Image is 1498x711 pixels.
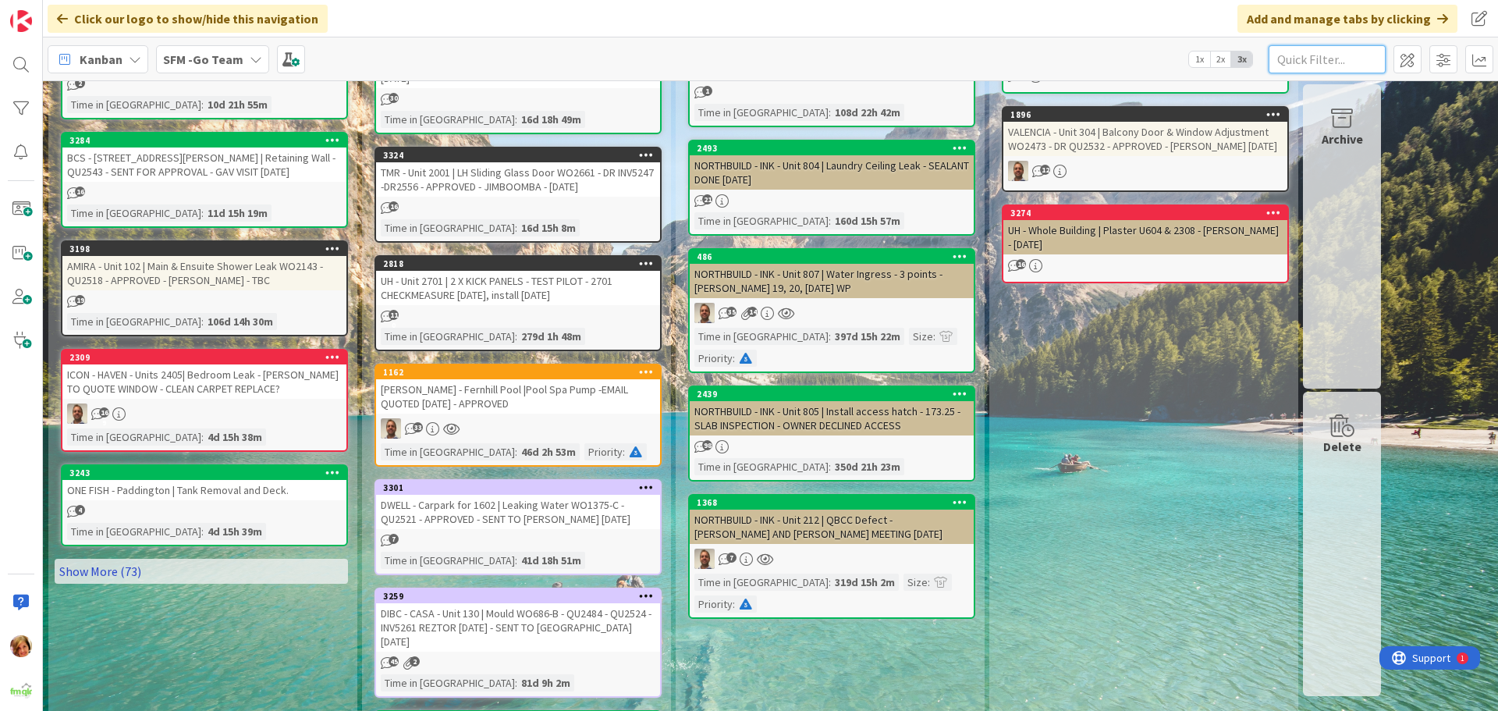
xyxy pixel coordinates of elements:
a: 3259DIBC - CASA - Unit 130 | Mould WO686-B - QU2484 - QU2524 - INV5261 REZTOR [DATE] - SENT TO [G... [374,588,662,698]
div: ICON - HAVEN - Units 2405| Bedroom Leak - [PERSON_NAME] TO QUOTE WINDOW - CLEAN CARPET REPLACE? [62,364,346,399]
img: SD [694,549,715,569]
span: 7 [389,534,399,544]
div: 1 [81,6,85,19]
div: Time in [GEOGRAPHIC_DATA] [381,674,515,691]
span: : [201,96,204,113]
div: NORTHBUILD - INK - Unit 805 | Install access hatch - 173.25 - SLAB INSPECTION - OWNER DECLINED AC... [690,401,974,435]
a: 3243ONE FISH - Paddington | Tank Removal and Deck.Time in [GEOGRAPHIC_DATA]:4d 15h 39m [61,464,348,546]
span: : [201,428,204,446]
input: Quick Filter... [1269,45,1386,73]
div: Time in [GEOGRAPHIC_DATA] [67,96,201,113]
div: 1896 [1010,109,1287,120]
div: Priority [694,595,733,613]
div: Size [903,574,928,591]
div: Time in [GEOGRAPHIC_DATA] [67,523,201,540]
span: 33 [413,422,423,432]
div: 2439NORTHBUILD - INK - Unit 805 | Install access hatch - 173.25 - SLAB INSPECTION - OWNER DECLINE... [690,387,974,435]
span: 1 [702,86,712,96]
div: Time in [GEOGRAPHIC_DATA] [67,428,201,446]
span: : [515,674,517,691]
div: 3243ONE FISH - Paddington | Tank Removal and Deck. [62,466,346,500]
div: 2439 [690,387,974,401]
div: 3198 [62,242,346,256]
img: SD [1008,161,1028,181]
span: : [515,443,517,460]
div: 2309 [69,352,346,363]
div: 1368NORTHBUILD - INK - Unit 212 | QBCC Defect - [PERSON_NAME] AND [PERSON_NAME] MEETING [DATE] [690,496,974,544]
div: 3274UH - Whole Building | Plaster U604 & 2308 - [PERSON_NAME] - [DATE] [1003,206,1287,254]
div: 2309 [62,350,346,364]
div: ONE FISH - Paddington | Tank Removal and Deck. [62,480,346,500]
div: Time in [GEOGRAPHIC_DATA] [694,328,829,345]
div: 1162 [383,367,660,378]
span: 2x [1210,52,1231,67]
div: 2309ICON - HAVEN - Units 2405| Bedroom Leak - [PERSON_NAME] TO QUOTE WINDOW - CLEAN CARPET REPLACE? [62,350,346,399]
a: INK - Unit 802 | Carpet Cleaning - AFTER LEAK IS RESOLVED.Time in [GEOGRAPHIC_DATA]:108d 22h 42m [688,45,975,127]
div: Time in [GEOGRAPHIC_DATA] [694,574,829,591]
div: TMR - Unit 2001 | LH Sliding Glass Door WO2661 - DR INV5247 -DR2556 - APPROVED - JIMBOOMBA - [DATE] [376,162,660,197]
img: avatar [10,679,32,701]
img: SD [67,403,87,424]
div: 3324 [383,150,660,161]
span: 98 [702,440,712,450]
div: 16d 18h 49m [517,111,585,128]
div: 3301 [376,481,660,495]
span: 7 [726,553,737,563]
span: : [515,328,517,345]
div: 10d 21h 55m [204,96,272,113]
div: 106d 14h 30m [204,313,277,330]
div: 2439 [697,389,974,400]
div: Time in [GEOGRAPHIC_DATA] [67,313,201,330]
div: 3301DWELL - Carpark for 1602 | Leaking Water WO1375-C - QU2521 - APPROVED - SENT TO [PERSON_NAME]... [376,481,660,529]
div: DWELL - Carpark for 1602 | Leaking Water WO1375-C - QU2521 - APPROVED - SENT TO [PERSON_NAME] [DATE] [376,495,660,529]
span: 16 [75,187,85,197]
div: 3324 [376,148,660,162]
span: : [623,443,625,460]
span: : [829,458,831,475]
a: 1162[PERSON_NAME] - Fernhill Pool |Pool Spa Pump -EMAIL QUOTED [DATE] - APPROVEDSDTime in [GEOGRA... [374,364,662,467]
div: Time in [GEOGRAPHIC_DATA] [381,443,515,460]
div: SD [376,418,660,439]
div: UH - Whole Building | Plaster U604 & 2308 - [PERSON_NAME] - [DATE] [1003,220,1287,254]
span: : [201,313,204,330]
div: 319d 15h 2m [831,574,899,591]
div: 3198 [69,244,346,254]
span: : [515,219,517,236]
a: 3284BCS - [STREET_ADDRESS][PERSON_NAME] | Retaining Wall -QU2543 - SENT FOR APPROVAL - GAV VISIT ... [61,132,348,228]
div: SD [690,549,974,569]
span: : [515,552,517,569]
a: 3301DWELL - Carpark for 1602 | Leaking Water WO1375-C - QU2521 - APPROVED - SENT TO [PERSON_NAME]... [374,479,662,575]
div: 3301 [383,482,660,493]
div: Delete [1323,437,1361,456]
div: 2493NORTHBUILD - INK - Unit 804 | Laundry Ceiling Leak - SEALANT DONE [DATE] [690,141,974,190]
div: Time in [GEOGRAPHIC_DATA] [694,212,829,229]
div: 3198AMIRA - Unit 102 | Main & Ensuite Shower Leak WO2143 - QU2518 - APPROVED - [PERSON_NAME] - TBC [62,242,346,290]
span: Support [33,2,71,21]
div: 4d 15h 38m [204,428,266,446]
div: 16d 15h 8m [517,219,580,236]
span: 45 [389,656,399,667]
span: 35 [726,307,737,317]
span: 110 [389,310,399,320]
div: 3243 [69,467,346,478]
div: Priority [584,443,623,460]
a: 2309ICON - HAVEN - Units 2405| Bedroom Leak - [PERSON_NAME] TO QUOTE WINDOW - CLEAN CARPET REPLAC... [61,349,348,452]
div: 3284 [62,133,346,148]
div: 3274 [1003,206,1287,220]
div: BCS - [STREET_ADDRESS][PERSON_NAME] | Retaining Wall -QU2543 - SENT FOR APPROVAL - GAV VISIT [DATE] [62,148,346,182]
div: 486 [690,250,974,264]
img: SD [694,303,715,323]
a: 3198AMIRA - Unit 102 | Main & Ensuite Shower Leak WO2143 - QU2518 - APPROVED - [PERSON_NAME] - TB... [61,240,348,336]
span: : [515,111,517,128]
div: Priority [694,350,733,367]
a: 1368NORTHBUILD - INK - Unit 212 | QBCC Defect - [PERSON_NAME] AND [PERSON_NAME] MEETING [DATE]SDT... [688,494,975,619]
div: SD [1003,161,1287,181]
div: 41d 18h 51m [517,552,585,569]
div: 1162 [376,365,660,379]
div: 3243 [62,466,346,480]
div: AMIRA - Unit 102 | Main & Ensuite Shower Leak WO2143 - QU2518 - APPROVED - [PERSON_NAME] - TBC [62,256,346,290]
span: : [829,328,831,345]
div: Add and manage tabs by clicking [1237,5,1457,33]
div: NORTHBUILD - INK - Unit 804 | Laundry Ceiling Leak - SEALANT DONE [DATE] [690,155,974,190]
a: 3324TMR - Unit 2001 | LH Sliding Glass Door WO2661 - DR INV5247 -DR2556 - APPROVED - JIMBOOMBA - ... [374,147,662,243]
